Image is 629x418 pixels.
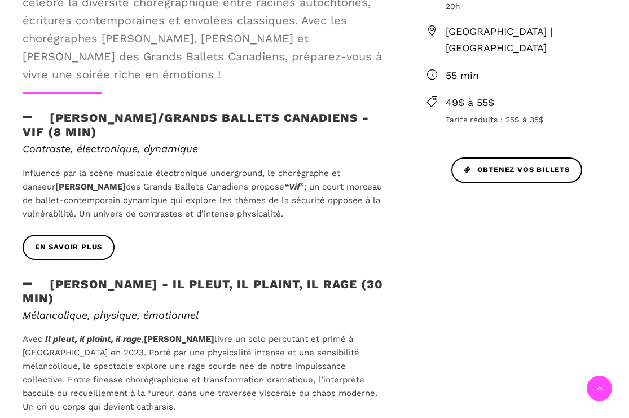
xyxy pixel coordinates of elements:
[23,334,42,344] span: Avec
[23,309,199,321] span: Mélancolique, physique, émotionnel
[23,277,390,305] h3: [PERSON_NAME] - Il pleut, il plaint, il rage (30 min)
[23,235,115,260] a: En savoir plus
[446,95,606,111] span: 49$ à 55$
[55,182,126,192] b: [PERSON_NAME]
[446,113,606,126] span: Tarifs réduits : 25$ à 35$
[144,334,214,344] b: [PERSON_NAME]
[35,241,102,253] span: En savoir plus
[45,334,142,344] i: Il pleut, il plaint, il rage
[464,164,570,176] span: Obtenez vos billets
[142,334,144,344] span: ,
[126,182,284,192] span: des Grands Ballets Canadiens propose
[446,68,606,84] span: 55 min
[23,143,198,155] span: Contraste, électronique, dynamique
[23,182,382,219] span: ”; un court morceau de ballet-contemporain dynamique qui explore les thèmes de la sécurité opposé...
[451,157,582,183] a: Obtenez vos billets
[23,168,340,192] span: Influencé par la scène musicale électronique underground, le chorégraphe et danseur
[446,24,606,56] span: [GEOGRAPHIC_DATA] | [GEOGRAPHIC_DATA]
[23,111,390,139] h3: [PERSON_NAME]/Grands Ballets Canadiens - Vif (8 min)
[284,182,300,192] i: “Vif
